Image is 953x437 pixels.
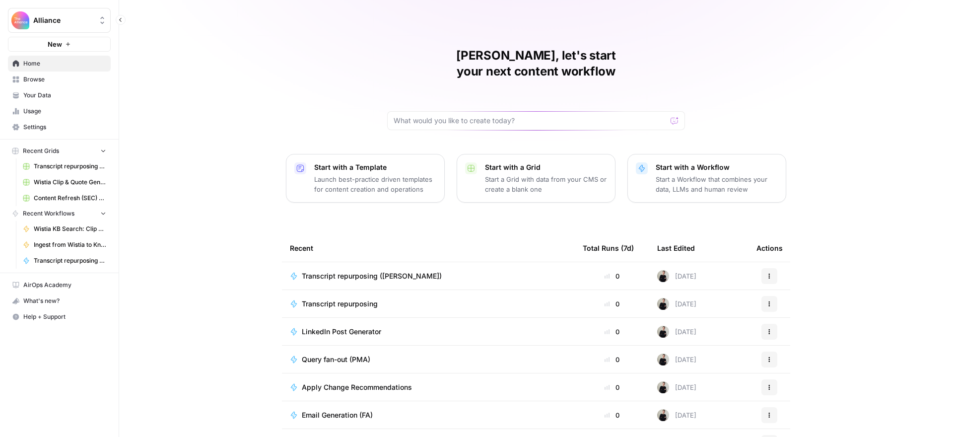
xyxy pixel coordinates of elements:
img: rzyuksnmva7rad5cmpd7k6b2ndco [657,326,669,338]
button: What's new? [8,293,111,309]
p: Launch best-practice driven templates for content creation and operations [314,174,436,194]
a: Transcript repurposing Grid [18,158,111,174]
div: 0 [583,355,641,364]
span: Transcript repurposing Grid [34,162,106,171]
span: Content Refresh (SEC) Grid [34,194,106,203]
a: AirOps Academy [8,277,111,293]
img: rzyuksnmva7rad5cmpd7k6b2ndco [657,409,669,421]
a: Transcript repurposing ([PERSON_NAME]) [18,253,111,269]
p: Start a Grid with data from your CMS or create a blank one [485,174,607,194]
span: Transcript repurposing ([PERSON_NAME]) [34,256,106,265]
p: Start with a Grid [485,162,607,172]
div: [DATE] [657,298,696,310]
button: New [8,37,111,52]
a: Usage [8,103,111,119]
div: [DATE] [657,270,696,282]
button: Start with a WorkflowStart a Workflow that combines your data, LLMs and human review [627,154,786,203]
span: Wistia KB Search: Clip & Takeaway Generator [34,224,106,233]
a: Email Generation (FA) [290,410,567,420]
div: Actions [756,234,783,262]
button: Recent Grids [8,144,111,158]
span: Usage [23,107,106,116]
div: [DATE] [657,354,696,365]
span: Settings [23,123,106,132]
a: Ingest from Wistia to Knowledge Base [18,237,111,253]
img: rzyuksnmva7rad5cmpd7k6b2ndco [657,354,669,365]
div: 0 [583,382,641,392]
span: Recent Grids [23,146,59,155]
p: Start a Workflow that combines your data, LLMs and human review [656,174,778,194]
button: Recent Workflows [8,206,111,221]
a: Query fan-out (PMA) [290,355,567,364]
span: Wistia Clip & Quote Generator [34,178,106,187]
a: Your Data [8,87,111,103]
a: Apply Change Recommendations [290,382,567,392]
a: LinkedIn Post Generator [290,327,567,337]
a: Transcript repurposing [290,299,567,309]
img: Alliance Logo [11,11,29,29]
span: Help + Support [23,312,106,321]
div: Last Edited [657,234,695,262]
a: Home [8,56,111,72]
div: What's new? [8,293,110,308]
a: Content Refresh (SEC) Grid [18,190,111,206]
div: 0 [583,271,641,281]
div: 0 [583,299,641,309]
div: [DATE] [657,409,696,421]
span: Home [23,59,106,68]
span: Your Data [23,91,106,100]
a: Browse [8,72,111,87]
button: Workspace: Alliance [8,8,111,33]
p: Start with a Workflow [656,162,778,172]
span: Apply Change Recommendations [302,382,412,392]
a: Transcript repurposing ([PERSON_NAME]) [290,271,567,281]
button: Start with a TemplateLaunch best-practice driven templates for content creation and operations [286,154,445,203]
span: Recent Workflows [23,209,74,218]
img: rzyuksnmva7rad5cmpd7k6b2ndco [657,381,669,393]
button: Start with a GridStart a Grid with data from your CMS or create a blank one [457,154,615,203]
span: Ingest from Wistia to Knowledge Base [34,240,106,249]
div: 0 [583,410,641,420]
a: Wistia KB Search: Clip & Takeaway Generator [18,221,111,237]
span: Transcript repurposing [302,299,378,309]
span: Browse [23,75,106,84]
input: What would you like to create today? [394,116,667,126]
span: Email Generation (FA) [302,410,373,420]
span: Transcript repurposing ([PERSON_NAME]) [302,271,442,281]
a: Settings [8,119,111,135]
span: New [48,39,62,49]
span: AirOps Academy [23,281,106,290]
div: [DATE] [657,381,696,393]
a: Wistia Clip & Quote Generator [18,174,111,190]
h1: [PERSON_NAME], let's start your next content workflow [387,48,685,79]
span: LinkedIn Post Generator [302,327,381,337]
span: Query fan-out (PMA) [302,355,370,364]
div: Total Runs (7d) [583,234,634,262]
button: Help + Support [8,309,111,325]
img: rzyuksnmva7rad5cmpd7k6b2ndco [657,270,669,282]
div: [DATE] [657,326,696,338]
div: Recent [290,234,567,262]
div: 0 [583,327,641,337]
p: Start with a Template [314,162,436,172]
img: rzyuksnmva7rad5cmpd7k6b2ndco [657,298,669,310]
span: Alliance [33,15,93,25]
